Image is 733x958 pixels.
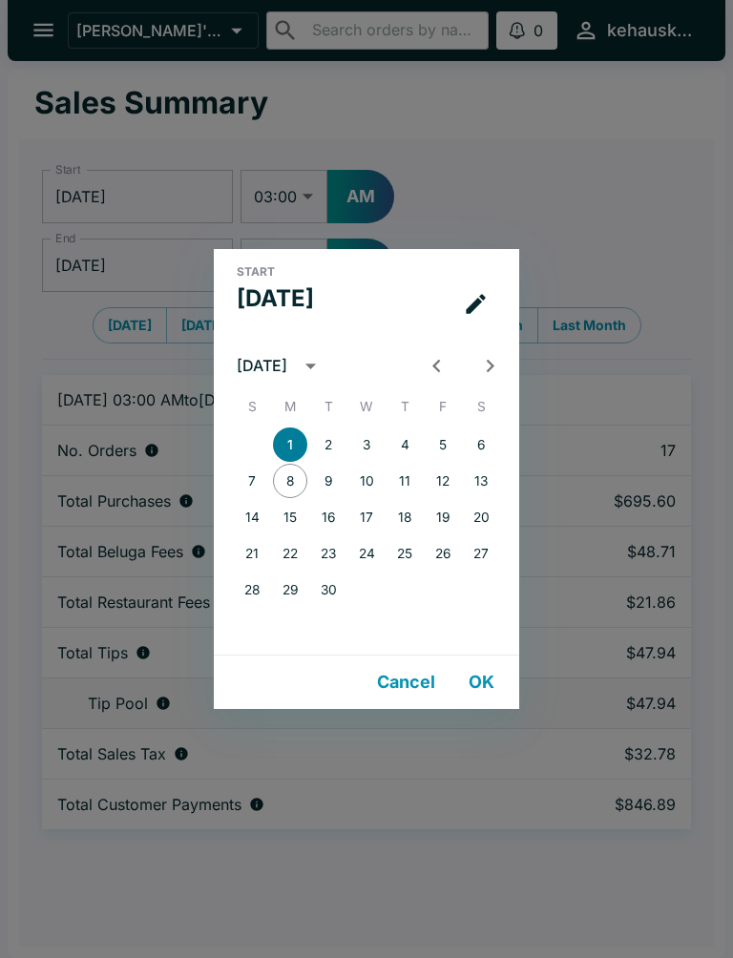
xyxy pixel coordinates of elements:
[387,536,422,571] button: 25
[237,264,275,280] span: Start
[311,573,346,607] button: 30
[235,573,269,607] button: 28
[369,663,443,701] button: Cancel
[349,536,384,571] button: 24
[273,500,307,534] button: 15
[349,464,384,498] button: 10
[293,348,328,384] button: calendar view is open, switch to year view
[311,427,346,462] button: 2
[273,536,307,571] button: 22
[235,536,269,571] button: 21
[464,500,498,534] button: 20
[387,500,422,534] button: 18
[311,387,346,426] span: Tuesday
[273,387,307,426] span: Monday
[349,387,384,426] span: Wednesday
[311,464,346,498] button: 9
[387,427,422,462] button: 4
[426,427,460,462] button: 5
[387,464,422,498] button: 11
[273,427,307,462] button: 1
[464,464,498,498] button: 13
[349,500,384,534] button: 17
[455,283,496,324] button: calendar view is open, go to text input view
[273,573,307,607] button: 29
[419,348,454,384] button: Previous month
[450,663,512,701] button: OK
[387,387,422,426] span: Thursday
[426,500,460,534] button: 19
[426,387,460,426] span: Friday
[235,387,269,426] span: Sunday
[472,348,508,384] button: Next month
[311,500,346,534] button: 16
[311,536,346,571] button: 23
[464,387,498,426] span: Saturday
[237,356,287,375] div: [DATE]
[464,536,498,571] button: 27
[235,500,269,534] button: 14
[426,464,460,498] button: 12
[464,427,498,462] button: 6
[273,464,307,498] button: 8
[349,427,384,462] button: 3
[426,536,460,571] button: 26
[237,284,314,313] h4: [DATE]
[235,464,269,498] button: 7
